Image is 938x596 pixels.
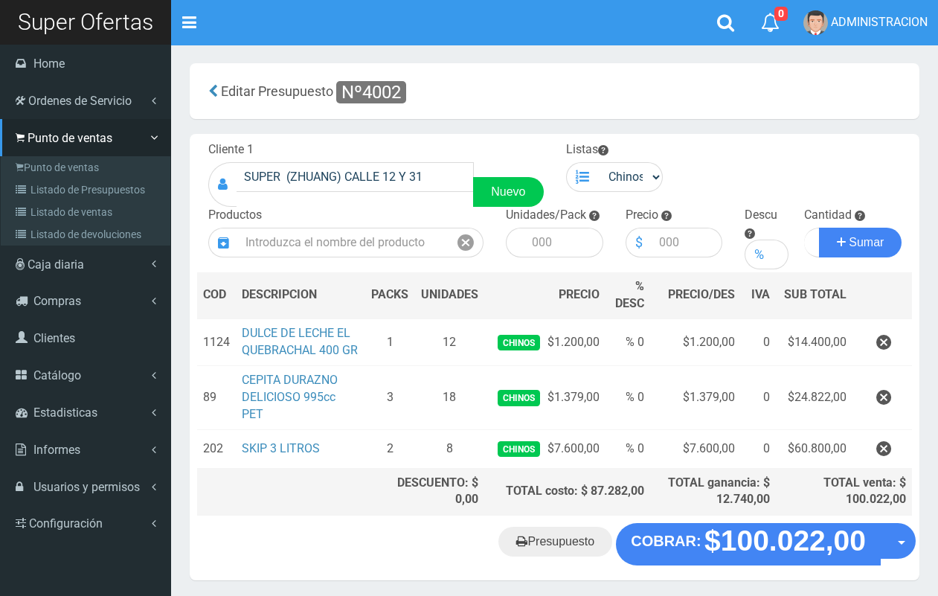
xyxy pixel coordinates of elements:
[365,272,414,319] th: PACKS
[626,228,652,257] div: $
[473,177,543,207] a: Nuevo
[626,207,658,224] label: Precio
[615,279,644,310] span: % DESC
[498,390,540,406] span: Chinos
[415,429,484,468] td: 8
[242,373,338,421] a: CEPITA DURAZNO DELICIOSO 995cc PET
[29,516,103,531] span: Configuración
[238,228,449,257] input: Introduzca el nombre del producto
[741,366,776,430] td: 0
[776,318,852,365] td: $14.400,00
[652,228,722,257] input: 000
[704,525,866,557] strong: $100.022,00
[650,366,742,430] td: $1.379,00
[365,318,414,365] td: 1
[656,475,771,509] div: TOTAL ganancia: $ 12.740,00
[371,475,478,509] div: DESCUENTO: $ 0,00
[524,228,603,257] input: 000
[650,318,742,365] td: $1.200,00
[804,228,820,257] input: Cantidad
[668,287,735,301] span: PRECIO/DES
[484,366,605,430] td: $1.379,00
[336,81,406,103] span: Nº4002
[484,429,605,468] td: $7.600,00
[605,366,649,430] td: % 0
[197,429,236,468] td: 202
[242,441,320,455] a: SKIP 3 LITROS
[4,223,170,246] a: Listado de devoluciones
[804,207,852,224] label: Cantidad
[415,272,484,319] th: UNIDADES
[33,406,97,420] span: Estadisticas
[365,429,414,468] td: 2
[33,443,80,457] span: Informes
[605,318,649,365] td: % 0
[650,429,742,468] td: $7.600,00
[831,15,928,29] span: ADMINISTRACION
[4,201,170,223] a: Listado de ventas
[498,335,540,350] span: Chinos
[849,236,884,249] span: Sumar
[559,286,600,304] span: PRECIO
[197,272,236,319] th: COD
[237,162,474,192] input: Consumidor Final
[197,318,236,365] td: 1124
[773,240,788,269] input: 000
[776,429,852,468] td: $60.800,00
[4,179,170,201] a: Listado de Presupuestos
[784,286,847,304] span: SUB TOTAL
[197,366,236,430] td: 89
[208,207,262,224] label: Productos
[33,294,81,308] span: Compras
[28,257,84,272] span: Caja diaria
[741,429,776,468] td: 0
[18,9,153,35] span: Super Ofertas
[33,331,75,345] span: Clientes
[4,156,170,179] a: Punto de ventas
[28,94,132,108] span: Ordenes de Servicio
[782,475,906,509] div: TOTAL venta: $ 100.022,00
[263,287,317,301] span: CRIPCION
[803,10,828,35] img: User Image
[631,533,701,549] strong: COBRAR:
[819,228,902,257] button: Sumar
[33,368,81,382] span: Catálogo
[776,366,852,430] td: $24.822,00
[498,441,540,457] span: Chinos
[506,207,586,224] label: Unidades/Pack
[484,318,605,365] td: $1.200,00
[208,141,254,158] label: Cliente 1
[774,7,788,21] span: 0
[28,131,112,145] span: Punto de ventas
[365,366,414,430] td: 3
[221,83,333,99] span: Editar Presupuesto
[566,141,608,158] label: Listas
[33,57,65,71] span: Home
[236,272,365,319] th: DES
[415,366,484,430] td: 18
[745,240,773,269] div: %
[33,480,140,494] span: Usuarios y permisos
[490,483,644,500] div: TOTAL costo: $ 87.282,00
[741,318,776,365] td: 0
[751,287,770,301] span: IVA
[242,326,358,357] a: DULCE DE LECHE EL QUEBRACHAL 400 GR
[498,527,612,557] a: Presupuesto
[605,429,649,468] td: % 0
[745,207,777,224] label: Descu
[616,523,881,565] button: COBRAR: $100.022,00
[415,318,484,365] td: 12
